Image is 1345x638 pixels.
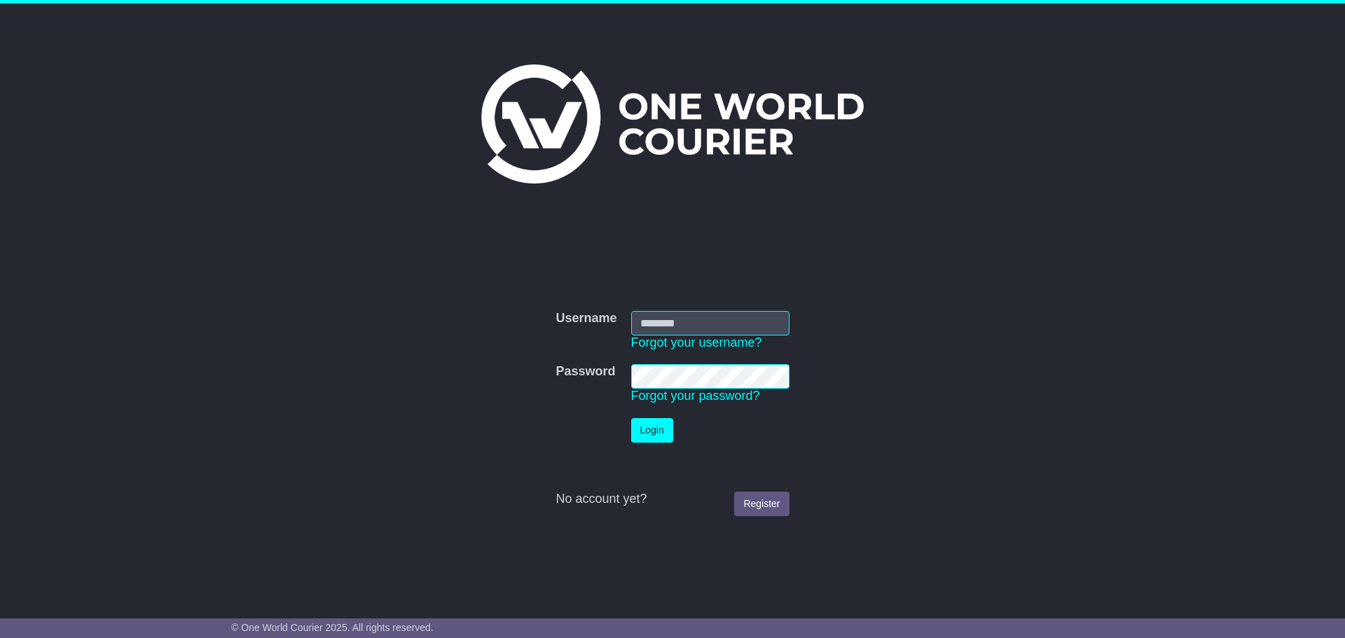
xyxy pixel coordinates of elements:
label: Password [556,364,615,380]
a: Register [734,492,789,516]
label: Username [556,311,616,326]
img: One World [481,64,864,183]
span: © One World Courier 2025. All rights reserved. [231,622,434,633]
a: Forgot your password? [631,389,760,403]
a: Forgot your username? [631,335,762,349]
button: Login [631,418,673,443]
div: No account yet? [556,492,789,507]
